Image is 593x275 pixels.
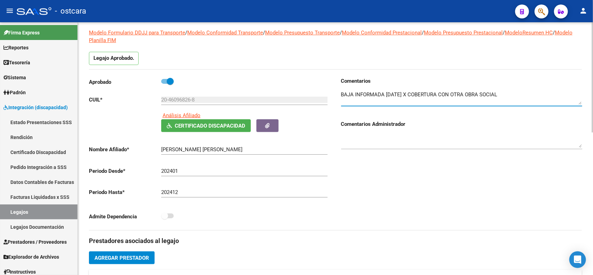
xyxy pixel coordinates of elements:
p: Nombre Afiliado [89,146,161,153]
span: Agregar Prestador [94,255,149,261]
a: Modelo Conformidad Prestacional [342,30,422,36]
button: Certificado Discapacidad [161,119,251,132]
button: Agregar Prestador [89,251,155,264]
p: Aprobado [89,78,161,86]
h3: Comentarios Administrador [341,120,582,128]
h3: Prestadores asociados al legajo [89,236,582,246]
a: Modelo Conformidad Transporte [187,30,263,36]
span: - ostcara [55,3,86,19]
span: Reportes [3,44,28,51]
mat-icon: person [579,7,587,15]
span: Explorador de Archivos [3,253,59,261]
p: Periodo Desde [89,167,161,175]
p: Legajo Aprobado. [89,52,139,65]
h3: Comentarios [341,77,582,85]
p: CUIL [89,96,161,104]
div: Open Intercom Messenger [569,251,586,268]
a: Modelo Formulario DDJJ para Transporte [89,30,185,36]
span: Análisis Afiliado [163,112,200,119]
a: Modelo Presupuesto Transporte [265,30,340,36]
span: Sistema [3,74,26,81]
span: Padrón [3,89,26,96]
span: Tesorería [3,59,30,66]
span: Firma Express [3,29,40,37]
p: Admite Dependencia [89,213,161,220]
mat-icon: menu [6,7,14,15]
a: ModeloResumen HC [505,30,553,36]
span: Certificado Discapacidad [175,123,245,129]
a: Modelo Presupuesto Prestacional [424,30,503,36]
p: Periodo Hasta [89,188,161,196]
span: Integración (discapacidad) [3,104,68,111]
span: Prestadores / Proveedores [3,238,67,246]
